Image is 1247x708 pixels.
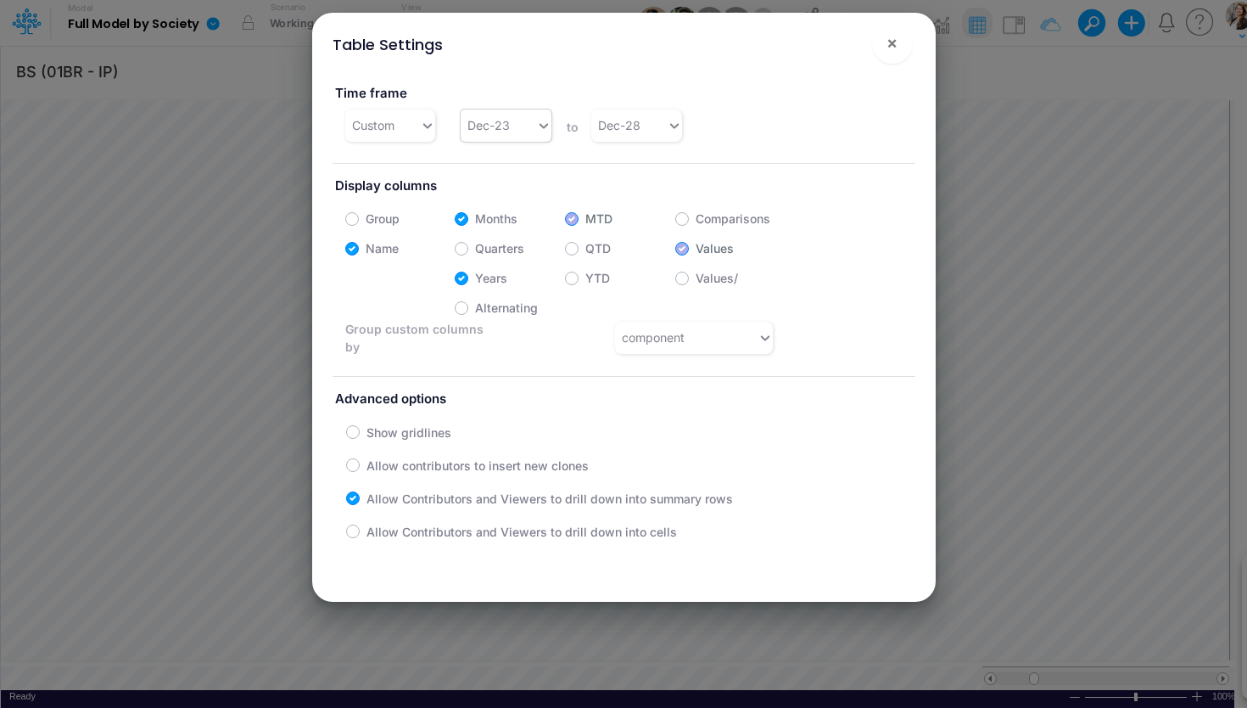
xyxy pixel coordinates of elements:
[564,118,579,136] label: to
[598,116,640,134] div: Dec-28
[366,239,399,257] label: Name
[696,239,734,257] label: Values
[366,523,677,541] label: Allow Contributors and Viewers to drill down into cells
[366,424,451,441] label: Show gridlines
[696,269,738,287] label: Values/
[475,239,524,257] label: Quarters
[333,33,443,56] div: Table Settings
[333,171,915,202] label: Display columns
[585,210,612,228] label: MTD
[872,23,913,64] button: Close
[622,329,685,346] div: component
[475,299,538,317] label: Alternating
[366,457,589,475] label: Allow contributors to insert new clones
[886,32,898,53] span: ×
[333,78,612,110] label: Time frame
[467,116,510,134] div: Dec-23
[345,320,492,356] label: Group custom columns by
[475,210,517,228] label: Months
[366,210,400,228] label: Group
[696,210,770,228] label: Comparisons
[366,490,733,508] label: Allow Contributors and Viewers to drill down into summary rows
[585,239,611,257] label: QTD
[352,116,394,134] div: Custom
[585,269,610,287] label: YTD
[475,269,507,287] label: Years
[333,384,915,415] label: Advanced options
